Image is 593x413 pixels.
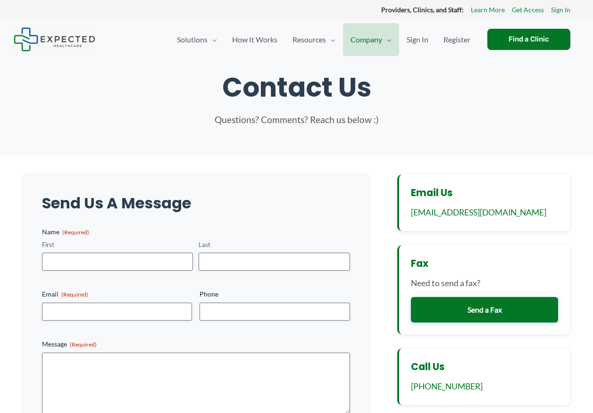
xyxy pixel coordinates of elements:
span: Resources [292,23,326,56]
label: Message [42,339,350,349]
legend: Name [42,227,89,237]
p: Questions? Comments? Reach us below :) [155,113,438,127]
h3: Email Us [411,186,559,199]
span: (Required) [62,229,89,236]
label: First [42,240,193,249]
a: Sign In [551,4,570,16]
a: ResourcesMenu Toggle [285,23,343,56]
span: (Required) [61,291,88,298]
a: How It Works [225,23,285,56]
span: Solutions [177,23,208,56]
a: Get Access [512,4,544,16]
a: [EMAIL_ADDRESS][DOMAIN_NAME] [411,207,546,217]
label: Last [199,240,350,249]
a: Find a Clinic [487,29,570,50]
h1: Contact Us [23,72,570,103]
a: Learn More [471,4,505,16]
img: Expected Healthcare Logo - side, dark font, small [14,27,95,51]
span: Sign In [407,23,428,56]
strong: Providers, Clinics, and Staff: [381,6,464,14]
h3: Call Us [411,360,559,373]
span: Register [443,23,470,56]
span: How It Works [232,23,277,56]
span: Menu Toggle [208,23,217,56]
a: Register [436,23,478,56]
a: Sign In [399,23,436,56]
span: Company [351,23,382,56]
span: Menu Toggle [326,23,335,56]
label: Email [42,289,192,299]
a: SolutionsMenu Toggle [169,23,225,56]
nav: Primary Site Navigation [169,23,478,56]
span: Menu Toggle [382,23,392,56]
label: Phone [200,289,350,299]
a: [PHONE_NUMBER] [411,381,483,391]
span: (Required) [70,341,97,348]
h2: Send Us A Message [42,193,350,213]
p: Need to send a fax? [411,277,559,290]
a: CompanyMenu Toggle [343,23,399,56]
h3: Fax [411,257,559,270]
a: Send a Fax [411,297,559,322]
